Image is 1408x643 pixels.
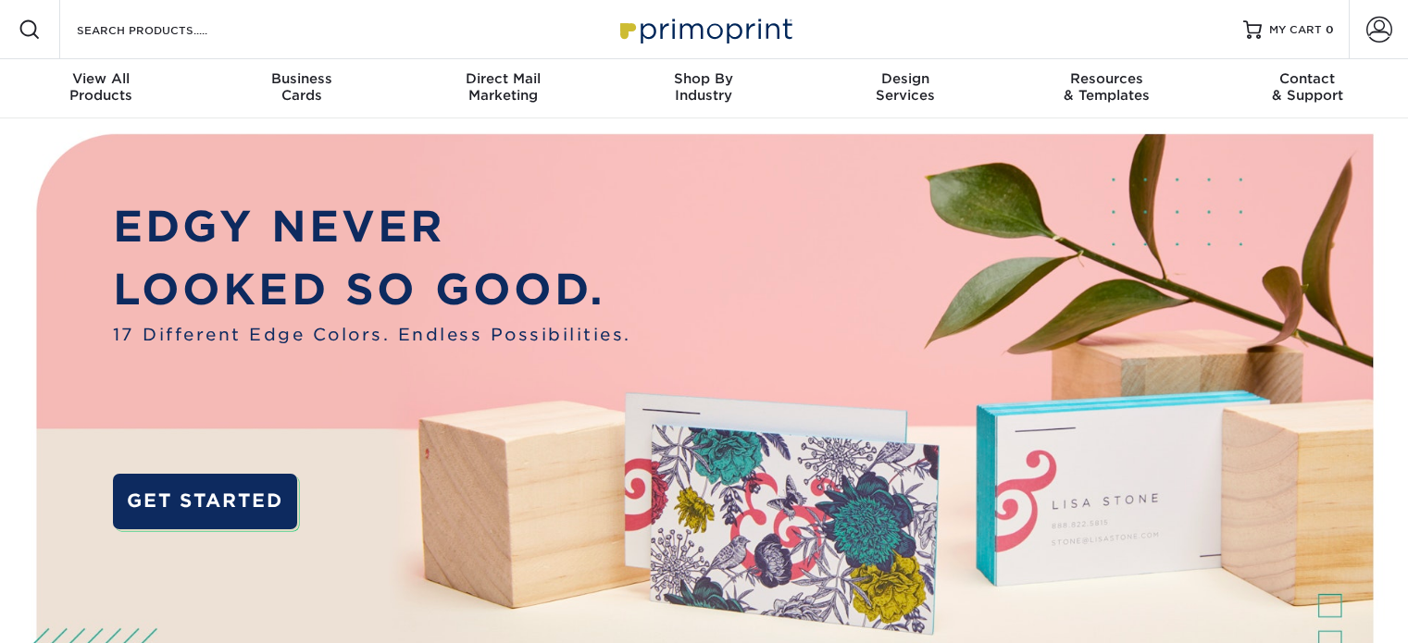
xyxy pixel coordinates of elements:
a: DesignServices [804,59,1005,118]
span: Direct Mail [403,70,604,87]
a: BusinessCards [201,59,402,118]
span: 0 [1326,23,1334,36]
span: Contact [1207,70,1408,87]
div: Cards [201,70,402,104]
div: Services [804,70,1005,104]
div: Industry [604,70,804,104]
span: 17 Different Edge Colors. Endless Possibilities. [113,322,631,347]
span: Resources [1005,70,1206,87]
a: Contact& Support [1207,59,1408,118]
a: Shop ByIndustry [604,59,804,118]
span: Design [804,70,1005,87]
p: LOOKED SO GOOD. [113,258,631,321]
span: Shop By [604,70,804,87]
input: SEARCH PRODUCTS..... [75,19,255,41]
div: Marketing [403,70,604,104]
a: Resources& Templates [1005,59,1206,118]
div: & Templates [1005,70,1206,104]
span: MY CART [1269,22,1322,38]
div: & Support [1207,70,1408,104]
a: GET STARTED [113,474,297,529]
p: EDGY NEVER [113,195,631,258]
span: Business [201,70,402,87]
a: Direct MailMarketing [403,59,604,118]
img: Primoprint [612,9,797,49]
